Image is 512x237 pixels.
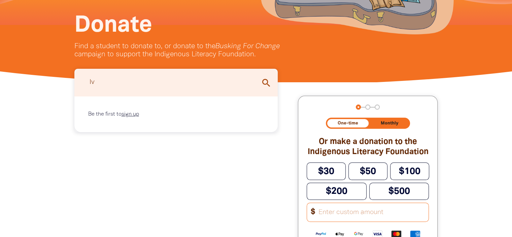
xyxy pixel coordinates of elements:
button: $500 [369,183,429,200]
button: One-time [327,119,369,127]
span: $30 [318,167,334,176]
a: sign up [122,112,139,117]
p: Find a student to donate to, or donate to the campaign to support the Indigenous Literacy Foundat... [74,42,310,59]
span: Donate [74,15,152,36]
input: Enter custom amount [314,203,429,221]
span: $200 [326,187,347,196]
h2: Or make a donation to the Indigenous Literacy Foundation [307,137,429,157]
div: Be the first to [83,105,270,124]
span: One-time [338,121,358,125]
button: Navigate to step 1 of 3 to enter your donation amount [356,105,361,110]
button: $200 [307,183,367,200]
div: Paginated content [83,105,270,124]
span: $100 [399,167,420,176]
span: $50 [360,167,376,176]
button: Navigate to step 2 of 3 to enter your details [365,105,370,110]
button: $50 [348,162,387,180]
button: $30 [307,162,346,180]
button: $100 [390,162,429,180]
span: $500 [388,187,410,196]
button: Monthly [370,119,409,127]
span: Monthly [381,121,398,125]
i: search [261,78,272,88]
button: Navigate to step 3 of 3 to enter your payment details [375,105,380,110]
em: Busking For Change [215,43,280,50]
div: Donation frequency [326,118,410,129]
span: $ [307,206,315,219]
